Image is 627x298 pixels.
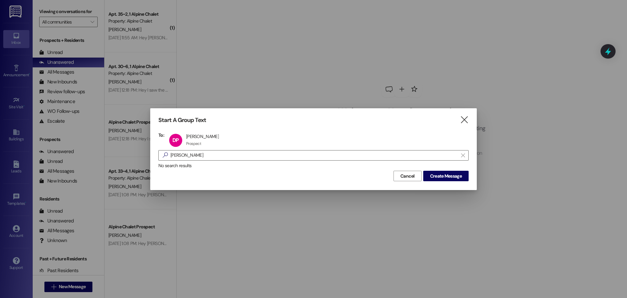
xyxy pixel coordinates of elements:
[170,151,458,160] input: Search for any contact or apartment
[458,150,468,160] button: Clear text
[460,116,469,123] i: 
[160,152,170,159] i: 
[423,171,469,181] button: Create Message
[430,173,462,180] span: Create Message
[400,173,415,180] span: Cancel
[461,153,465,158] i: 
[158,132,164,138] h3: To:
[158,162,469,169] div: No search results
[394,171,422,181] button: Cancel
[172,137,179,144] span: DP
[186,141,201,146] div: Prospect
[158,116,206,124] h3: Start A Group Text
[186,133,219,139] div: [PERSON_NAME]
